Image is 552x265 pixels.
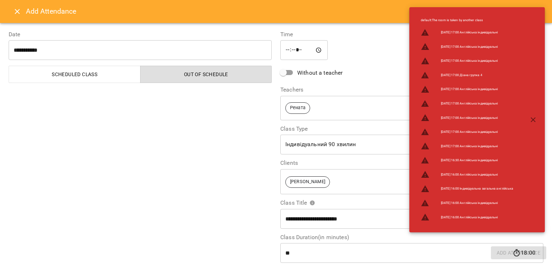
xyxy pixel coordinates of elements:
li: [DATE] 17:00 Англійська індивідуальні [415,54,519,68]
li: [DATE] 16:00 Англійська індивідуальні [415,196,519,210]
li: [DATE] 17:00 Діана групка 4 [415,68,519,83]
li: [DATE] 17:00 Англійська індивідуальні [415,111,519,125]
li: [DATE] 16:30 Англійська індивідуальні [415,153,519,168]
li: [DATE] 17:00 Англійська індивідуальні [415,97,519,111]
li: [DATE] 17:00 Англійська індивідуальні [415,39,519,54]
li: [DATE] 17:00 Англійська індивідуальні [415,82,519,97]
li: default : The room is taken by another class [415,15,519,25]
li: [DATE] 16:00 Англійська індивідуальні [415,167,519,182]
li: [DATE] 16:00 Індивідуальна загальна англійська [415,182,519,196]
li: [DATE] 16:00 Англійська індивідуальні [415,210,519,224]
li: [DATE] 17:00 Англійська індивідуальні [415,25,519,40]
li: [DATE] 17:00 Англійська індивідуальні [415,139,519,153]
li: [DATE] 17:00 Англійська індивідуальні [415,125,519,139]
